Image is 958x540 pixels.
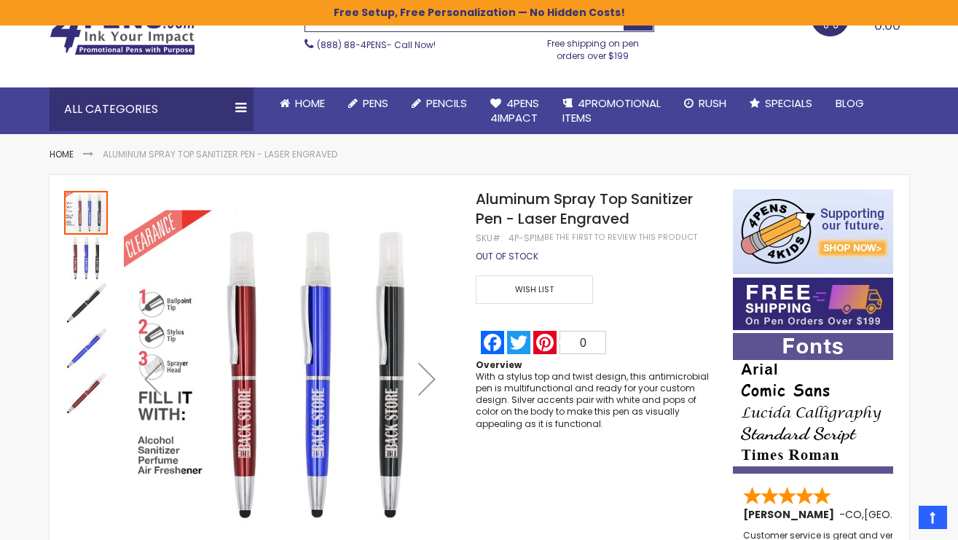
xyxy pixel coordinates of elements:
[64,235,109,280] div: Aluminum Spray Top Sanitizer Pen - Laser Engraved
[476,232,503,244] strong: SKU
[476,275,592,304] span: Wish List
[532,32,654,61] div: Free shipping on pen orders over $199
[738,87,824,120] a: Specials
[317,39,387,51] a: (888) 88-4PENS
[733,189,893,274] img: 4pens 4 kids
[64,189,109,235] div: Aluminum Spray Top Sanitizer Pen - Laser Engraved
[506,331,532,354] a: Twitter
[295,95,325,111] span: Home
[476,275,597,304] a: Wish List
[479,87,551,135] a: 4Pens4impact
[476,371,718,430] div: With a stylus top and twist design, this antimicrobial pen is multifunctional and ready for your ...
[64,281,108,325] img: Aluminum Spray Top Sanitizer Pen - Laser Engraved
[824,87,876,120] a: Blog
[532,331,608,354] a: Pinterest0
[476,359,522,371] strong: Overview
[479,331,506,354] a: Facebook
[64,236,108,280] img: Aluminum Spray Top Sanitizer Pen - Laser Engraved
[268,87,337,120] a: Home
[426,95,467,111] span: Pencils
[103,149,337,160] li: Aluminum Spray Top Sanitizer Pen - Laser Engraved
[50,87,254,131] div: All Categories
[743,507,839,522] span: [PERSON_NAME]
[562,95,661,125] span: 4PROMOTIONAL ITEMS
[733,333,893,474] img: font-personalization-examples
[337,87,400,120] a: Pens
[672,87,738,120] a: Rush
[838,501,958,540] iframe: Google Customer Reviews
[733,278,893,330] img: Free shipping on orders over $199
[476,251,538,262] div: Availability
[476,189,693,229] span: Aluminum Spray Top Sanitizer Pen - Laser Engraved
[580,337,586,349] span: 0
[544,232,697,243] a: Be the first to review this product
[400,87,479,120] a: Pencils
[50,148,74,160] a: Home
[363,95,388,111] span: Pens
[765,95,812,111] span: Specials
[551,87,672,135] a: 4PROMOTIONALITEMS
[64,326,108,370] img: Aluminum Spray Top Sanitizer Pen - Laser Engraved
[50,9,195,55] img: 4Pens Custom Pens and Promotional Products
[476,250,538,262] span: Out of stock
[317,39,436,51] span: - Call Now!
[64,280,109,325] div: Aluminum Spray Top Sanitizer Pen - Laser Engraved
[64,372,108,415] img: Aluminum Spray Top Sanitizer Pen - Laser Engraved
[64,325,109,370] div: Aluminum Spray Top Sanitizer Pen - Laser Engraved
[699,95,726,111] span: Rush
[509,232,544,244] div: 4P-SP1M
[836,95,864,111] span: Blog
[490,95,539,125] span: 4Pens 4impact
[64,370,108,415] div: Aluminum Spray Top Sanitizer Pen - Laser Engraved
